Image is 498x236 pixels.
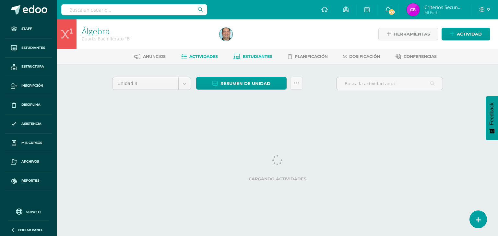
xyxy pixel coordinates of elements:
span: Mi Perfil [424,10,463,15]
a: Actividad [442,28,490,40]
span: Resumen de unidad [220,78,270,90]
a: Dosificación [343,51,380,62]
a: Herramientas [378,28,438,40]
h1: Álgebra [82,27,212,36]
span: Criterios Secundaria [424,4,463,10]
span: Estudiantes [243,54,272,59]
a: Archivos [5,152,52,171]
a: Soporte [8,207,49,216]
span: Actividad [457,28,482,40]
span: Herramientas [394,28,430,40]
span: Inscripción [21,83,43,88]
a: Asistencia [5,114,52,134]
a: Reportes [5,171,52,190]
span: Disciplina [21,102,41,107]
span: 453 [388,8,395,16]
a: Estructura [5,58,52,77]
span: Actividades [189,54,218,59]
a: Disciplina [5,95,52,114]
span: Mis cursos [21,140,42,145]
span: Estudiantes [21,45,45,50]
div: Cuarto Bachillerato 'B' [82,36,212,42]
a: Planificación [288,51,328,62]
span: Dosificación [349,54,380,59]
a: Inscripción [5,76,52,95]
span: Asistencia [21,121,41,126]
span: Anuncios [143,54,166,59]
a: Conferencias [396,51,437,62]
a: Estudiantes [233,51,272,62]
a: Álgebra [82,26,110,37]
span: Planificación [295,54,328,59]
a: Anuncios [134,51,166,62]
a: Staff [5,19,52,38]
input: Busca un usuario... [61,4,207,15]
input: Busca la actividad aquí... [337,77,443,90]
span: Unidad 4 [117,77,173,90]
a: Estudiantes [5,38,52,58]
span: Cerrar panel [18,228,43,232]
span: Staff [21,26,32,31]
img: 32ded2d78f26f30623b1b52a8a229668.png [407,3,420,16]
a: Mis cursos [5,134,52,153]
button: Feedback - Mostrar encuesta [486,96,498,140]
a: Unidad 4 [113,77,191,90]
span: Estructura [21,64,44,69]
span: Feedback [489,102,495,125]
a: Actividades [181,51,218,62]
span: Archivos [21,159,39,164]
span: Soporte [26,209,41,214]
img: e73e36176cd596232d986fe5ddd2832d.png [219,28,232,41]
a: Resumen de unidad [196,77,287,90]
label: Cargando actividades [112,177,443,181]
span: Reportes [21,178,39,183]
span: Conferencias [404,54,437,59]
